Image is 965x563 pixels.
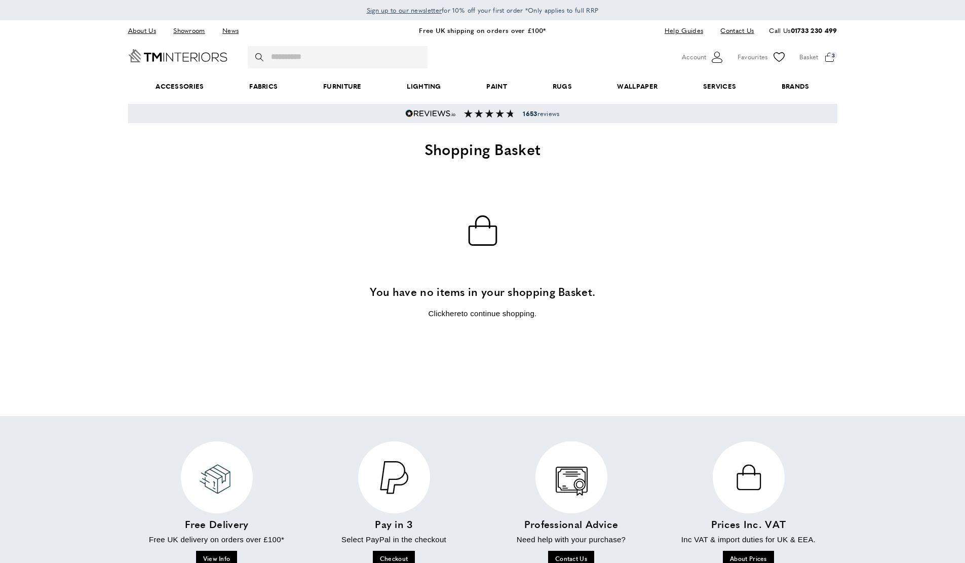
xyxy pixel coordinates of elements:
h4: Prices Inc. VAT [663,517,835,531]
p: Need help with your purchase? [485,534,658,546]
p: Call Us [769,25,837,36]
p: Click to continue shopping. [280,308,685,320]
a: Lighting [384,71,464,102]
a: Furniture [300,71,384,102]
h4: Free Delivery [131,517,303,531]
span: About Prices [730,554,767,563]
a: Go to Home page [128,49,227,62]
p: Inc VAT & import duties for UK & EEA. [663,534,835,546]
span: for 10% off your first order *Only applies to full RRP [367,6,599,15]
span: Contact Us [555,554,587,563]
a: Fabrics [226,71,300,102]
p: Select PayPal in the checkout [308,534,480,546]
span: Favourites [738,52,768,62]
p: Free UK delivery on orders over £100* [131,534,303,546]
a: Wallpaper [595,71,680,102]
span: Shopping Basket [424,138,541,160]
a: Favourites [738,50,787,65]
span: reviews [523,109,559,118]
span: Sign up to our newsletter [367,6,442,15]
img: Reviews.io 5 stars [405,109,456,118]
a: Contact Us [713,24,754,37]
span: Account [682,52,706,62]
h4: Pay in 3 [308,517,480,531]
button: Customer Account [682,50,725,65]
a: Paint [464,71,530,102]
a: Free UK shipping on orders over £100* [419,25,546,35]
span: Checkout [380,554,408,563]
a: Brands [759,71,832,102]
a: Showroom [166,24,212,37]
h4: Professional Advice [485,517,658,531]
h3: You have no items in your shopping Basket. [280,284,685,299]
button: Search [255,46,265,68]
strong: 1653 [523,109,537,118]
a: About Us [128,24,164,37]
a: News [215,24,246,37]
img: Reviews section [464,109,515,118]
a: 01733 230 499 [791,25,837,35]
a: Rugs [530,71,595,102]
a: Help Guides [657,24,711,37]
a: Sign up to our newsletter [367,5,442,15]
span: Accessories [133,71,226,102]
span: View Info [203,554,230,563]
a: Services [680,71,759,102]
a: here [445,309,461,318]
